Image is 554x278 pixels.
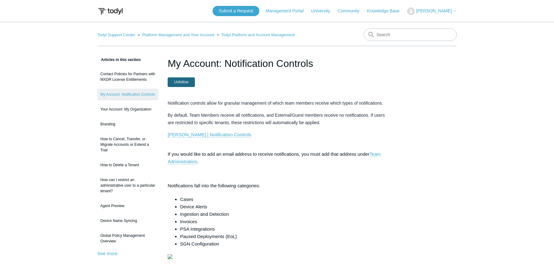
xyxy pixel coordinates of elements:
img: 27287516982291 [168,254,173,259]
li: Todyl Platform and Account Management [215,33,295,37]
a: Team Administration [168,151,381,164]
a: [PERSON_NAME] | Notification Controls [168,132,251,137]
a: My Account: Notification Controls [97,89,158,100]
a: University [311,8,336,14]
li: PSA Integrations [180,225,386,233]
img: Todyl Support Center Help Center home page [97,6,124,17]
input: Search [364,28,457,41]
a: How to Cancel, Transfer, or Migrate Accounts or Extend a Trial [97,133,158,156]
p: If you would like to add an email address to receive notifications, you must add that address und... [168,143,386,165]
a: Your Account: My Organization [97,103,158,115]
a: Community [338,8,366,14]
li: Device Alerts [180,203,386,211]
a: Branding [97,118,158,130]
a: Management Portal [266,8,310,14]
button: [PERSON_NAME] [407,7,457,15]
a: How to Delete a Tenant [97,159,158,171]
li: Paused Deployments (EoL) [180,233,386,240]
a: See more [97,251,117,256]
a: Todyl Support Center [97,33,135,37]
a: Agent Preview [97,200,158,212]
span: [PERSON_NAME] [416,8,452,13]
a: Global Policy Management Overview [97,230,158,247]
p: Notifications fall into the following categories: [168,182,386,189]
li: Todyl Support Center [97,33,136,37]
a: Todyl Platform and Account Management [221,33,295,37]
span: By default, Team Members receive all notifications, and External/Guest members receive no notific... [168,113,385,125]
a: Submit a Request [213,6,259,16]
h1: My Account: Notification Controls [168,56,386,71]
li: Platform Management and Your Account [136,33,216,37]
a: Knowledge Base [367,8,406,14]
li: Invoices [180,218,386,225]
a: Platform Management and Your Account [142,33,214,37]
button: Unfollow Article [168,77,195,87]
a: How can I restrict an administrative user to a particular tenant? [97,174,158,197]
li: Ingestion and Detection [180,211,386,218]
a: Contact Policies for Partners with MXDR License Entitlements [97,68,158,85]
li: Cases [180,196,386,203]
li: SGN Configuration [180,240,386,248]
span: Articles in this section [97,58,141,62]
span: Notification controls allow for granular management of which team members receive which types of ... [168,101,383,106]
a: Device Name Syncing [97,215,158,227]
